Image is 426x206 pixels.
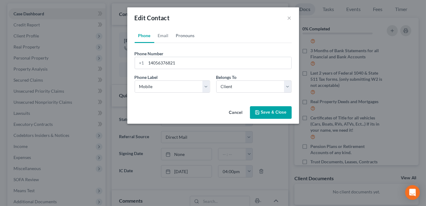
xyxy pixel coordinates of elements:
[154,28,172,43] a: Email
[172,28,198,43] a: Pronouns
[135,51,164,56] span: Phone Number
[250,106,292,119] button: Save & Close
[135,14,170,21] span: Edit Contact
[224,107,248,119] button: Cancel
[216,75,237,80] span: Belongs To
[405,185,420,200] div: Open Intercom Messenger
[146,57,291,69] input: ###-###-####
[135,57,146,69] div: +1
[135,28,154,43] a: Phone
[287,14,292,21] button: ×
[135,75,158,80] span: Phone Label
